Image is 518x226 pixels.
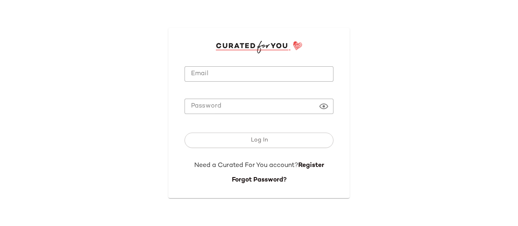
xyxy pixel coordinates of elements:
button: Log In [185,133,333,148]
span: Need a Curated For You account? [194,162,298,169]
img: cfy_login_logo.DGdB1djN.svg [216,41,303,53]
a: Forgot Password? [232,177,287,184]
span: Log In [250,137,267,144]
a: Register [298,162,324,169]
